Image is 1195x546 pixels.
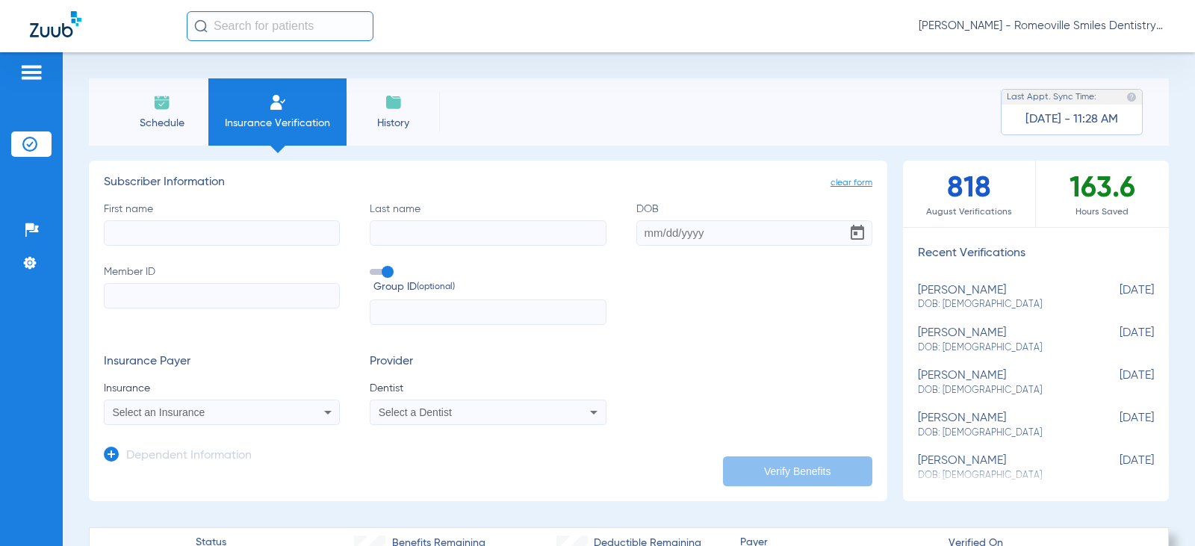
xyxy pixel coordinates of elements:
[1079,454,1154,482] span: [DATE]
[636,220,872,246] input: DOBOpen calendar
[370,220,606,246] input: Last name
[220,116,335,131] span: Insurance Verification
[370,355,606,370] h3: Provider
[126,449,252,464] h3: Dependent Information
[126,116,197,131] span: Schedule
[903,246,1169,261] h3: Recent Verifications
[723,456,872,486] button: Verify Benefits
[919,19,1165,34] span: [PERSON_NAME] - Romeoville Smiles Dentistry
[1079,369,1154,397] span: [DATE]
[104,264,340,326] label: Member ID
[370,381,606,396] span: Dentist
[104,355,340,370] h3: Insurance Payer
[153,93,171,111] img: Schedule
[918,412,1079,439] div: [PERSON_NAME]
[187,11,373,41] input: Search for patients
[104,220,340,246] input: First name
[1036,205,1169,220] span: Hours Saved
[373,279,606,295] span: Group ID
[903,205,1035,220] span: August Verifications
[918,284,1079,311] div: [PERSON_NAME]
[918,369,1079,397] div: [PERSON_NAME]
[918,326,1079,354] div: [PERSON_NAME]
[104,176,872,190] h3: Subscriber Information
[918,341,1079,355] span: DOB: [DEMOGRAPHIC_DATA]
[358,116,429,131] span: History
[918,298,1079,311] span: DOB: [DEMOGRAPHIC_DATA]
[1079,326,1154,354] span: [DATE]
[1079,412,1154,439] span: [DATE]
[1126,92,1137,102] img: last sync help info
[30,11,81,37] img: Zuub Logo
[113,406,205,418] span: Select an Insurance
[417,279,455,295] small: (optional)
[918,426,1079,440] span: DOB: [DEMOGRAPHIC_DATA]
[831,176,872,190] span: clear form
[104,283,340,308] input: Member ID
[19,63,43,81] img: hamburger-icon
[385,93,403,111] img: History
[104,381,340,396] span: Insurance
[903,161,1036,227] div: 818
[918,384,1079,397] span: DOB: [DEMOGRAPHIC_DATA]
[1025,112,1118,127] span: [DATE] - 11:28 AM
[194,19,208,33] img: Search Icon
[379,406,452,418] span: Select a Dentist
[104,202,340,246] label: First name
[1036,161,1169,227] div: 163.6
[918,454,1079,482] div: [PERSON_NAME]
[1079,284,1154,311] span: [DATE]
[269,93,287,111] img: Manual Insurance Verification
[842,218,872,248] button: Open calendar
[370,202,606,246] label: Last name
[1007,90,1096,105] span: Last Appt. Sync Time:
[636,202,872,246] label: DOB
